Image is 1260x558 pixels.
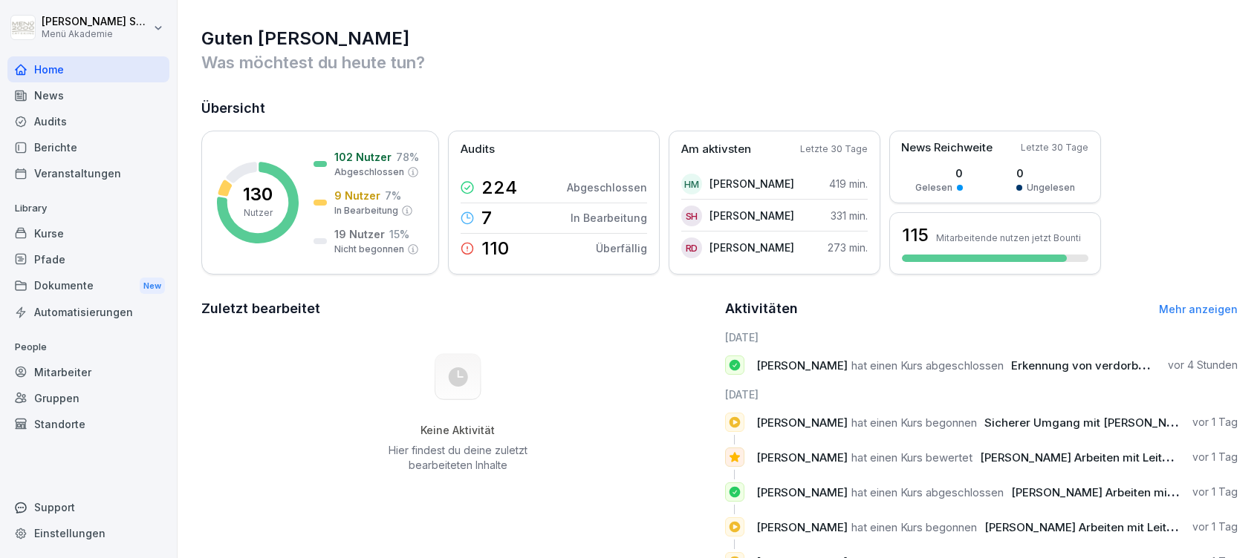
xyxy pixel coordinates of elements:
p: 130 [243,186,273,203]
p: Letzte 30 Tage [800,142,868,156]
h2: Aktivitäten [725,298,798,319]
p: vor 1 Tag [1192,485,1238,499]
p: [PERSON_NAME] [709,240,794,255]
a: Einstellungen [7,520,169,546]
p: vor 1 Tag [1192,519,1238,534]
span: hat einen Kurs begonnen [851,520,977,534]
p: Menü Akademie [42,29,150,39]
p: Nutzer [244,206,273,220]
a: Home [7,56,169,82]
span: [PERSON_NAME] [756,358,848,372]
a: Mehr anzeigen [1159,303,1238,315]
p: 224 [481,179,517,197]
span: hat einen Kurs abgeschlossen [851,358,1004,372]
p: Abgeschlossen [567,180,647,195]
p: vor 1 Tag [1192,450,1238,465]
p: 273 min. [828,240,868,255]
p: Abgeschlossen [334,165,404,179]
span: [PERSON_NAME] [756,485,848,499]
span: [PERSON_NAME] [756,450,848,465]
div: Support [7,494,169,520]
a: Mitarbeiter [7,359,169,385]
span: hat einen Kurs begonnen [851,416,977,430]
p: 9 Nutzer [334,188,380,203]
p: 0 [915,165,963,181]
p: Letzte 30 Tage [1021,141,1088,154]
p: 0 [1016,165,1075,181]
p: Hier findest du deine zuletzt bearbeiteten Inhalte [383,443,533,473]
div: New [140,278,165,295]
div: Dokumente [7,272,169,300]
a: Berichte [7,134,169,160]
p: 7 [481,209,492,227]
p: Was möchtest du heute tun? [201,50,1238,74]
a: Kurse [7,220,169,246]
h2: Übersicht [201,98,1238,119]
p: 7 % [385,188,401,203]
a: DokumenteNew [7,272,169,300]
p: People [7,335,169,359]
span: [PERSON_NAME] [756,416,848,430]
p: Library [7,197,169,220]
div: RD [681,237,702,258]
h5: Keine Aktivität [383,424,533,437]
a: Gruppen [7,385,169,411]
p: vor 1 Tag [1192,415,1238,430]
a: Standorte [7,411,169,437]
div: SH [681,206,702,226]
span: [PERSON_NAME] Arbeiten mit Leitern und Tritten [984,520,1246,534]
p: 15 % [389,226,409,242]
p: [PERSON_NAME] [709,208,794,223]
h6: [DATE] [725,329,1238,345]
a: Pfade [7,246,169,272]
p: vor 4 Stunden [1168,358,1238,372]
p: 419 min. [829,176,868,191]
h6: [DATE] [725,387,1238,402]
p: In Bearbeitung [334,204,398,217]
p: News Reichweite [901,139,993,157]
p: Audits [461,141,495,158]
a: Audits [7,108,169,134]
p: In Bearbeitung [571,210,647,226]
h3: 115 [902,223,929,248]
p: [PERSON_NAME] [709,176,794,191]
p: 102 Nutzer [334,149,392,165]
div: HM [681,174,702,194]
span: Sicherer Umgang mit [PERSON_NAME] [984,416,1195,430]
h2: Zuletzt bearbeitet [201,298,715,319]
a: Automatisierungen [7,299,169,325]
p: 110 [481,240,509,257]
p: Überfällig [596,240,647,256]
p: Nicht begonnen [334,243,404,256]
span: [PERSON_NAME] Arbeiten mit Leitern und Tritten [980,450,1241,465]
p: 78 % [396,149,419,165]
p: 331 min. [831,208,868,223]
span: Erkennung von verdorbenem Fett [1011,358,1192,372]
span: hat einen Kurs bewertet [851,450,972,465]
a: News [7,82,169,108]
p: Mitarbeitende nutzen jetzt Bounti [936,232,1081,243]
h1: Guten [PERSON_NAME] [201,27,1238,50]
p: Am aktivsten [681,141,751,158]
span: hat einen Kurs abgeschlossen [851,485,1004,499]
a: Veranstaltungen [7,160,169,186]
p: Gelesen [915,181,952,194]
p: [PERSON_NAME] Schülzke [42,16,150,28]
p: 19 Nutzer [334,226,385,242]
p: Ungelesen [1027,181,1075,194]
span: [PERSON_NAME] [756,520,848,534]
